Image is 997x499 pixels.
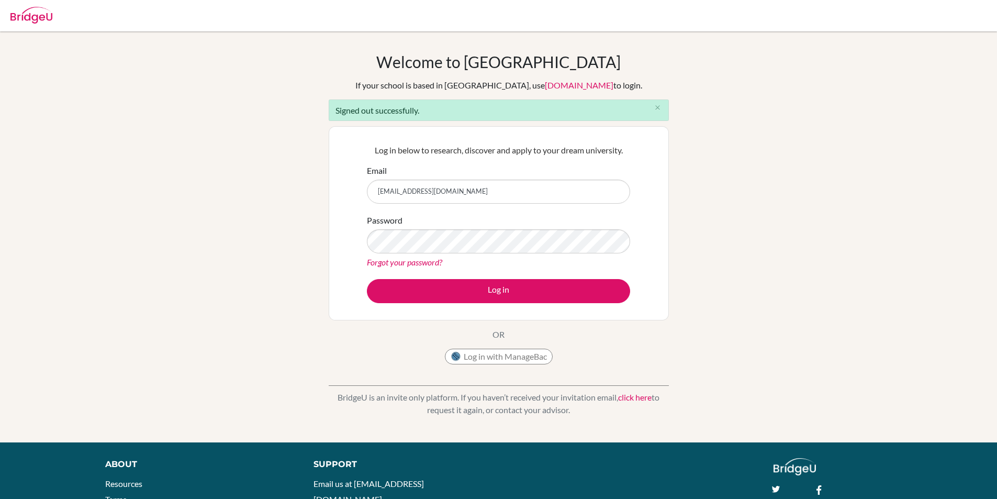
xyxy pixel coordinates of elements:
[367,257,442,267] a: Forgot your password?
[376,52,621,71] h1: Welcome to [GEOGRAPHIC_DATA]
[618,392,652,402] a: click here
[367,164,387,177] label: Email
[105,458,290,471] div: About
[367,144,630,157] p: Log in below to research, discover and apply to your dream university.
[329,99,669,121] div: Signed out successfully.
[774,458,816,475] img: logo_white@2x-f4f0deed5e89b7ecb1c2cc34c3e3d731f90f0f143d5ea2071677605dd97b5244.png
[313,458,486,471] div: Support
[105,479,142,489] a: Resources
[647,100,668,116] button: Close
[654,104,662,112] i: close
[355,79,642,92] div: If your school is based in [GEOGRAPHIC_DATA], use to login.
[10,7,52,24] img: Bridge-U
[367,214,402,227] label: Password
[492,328,505,341] p: OR
[445,349,553,364] button: Log in with ManageBac
[545,80,613,90] a: [DOMAIN_NAME]
[367,279,630,303] button: Log in
[329,391,669,416] p: BridgeU is an invite only platform. If you haven’t received your invitation email, to request it ...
